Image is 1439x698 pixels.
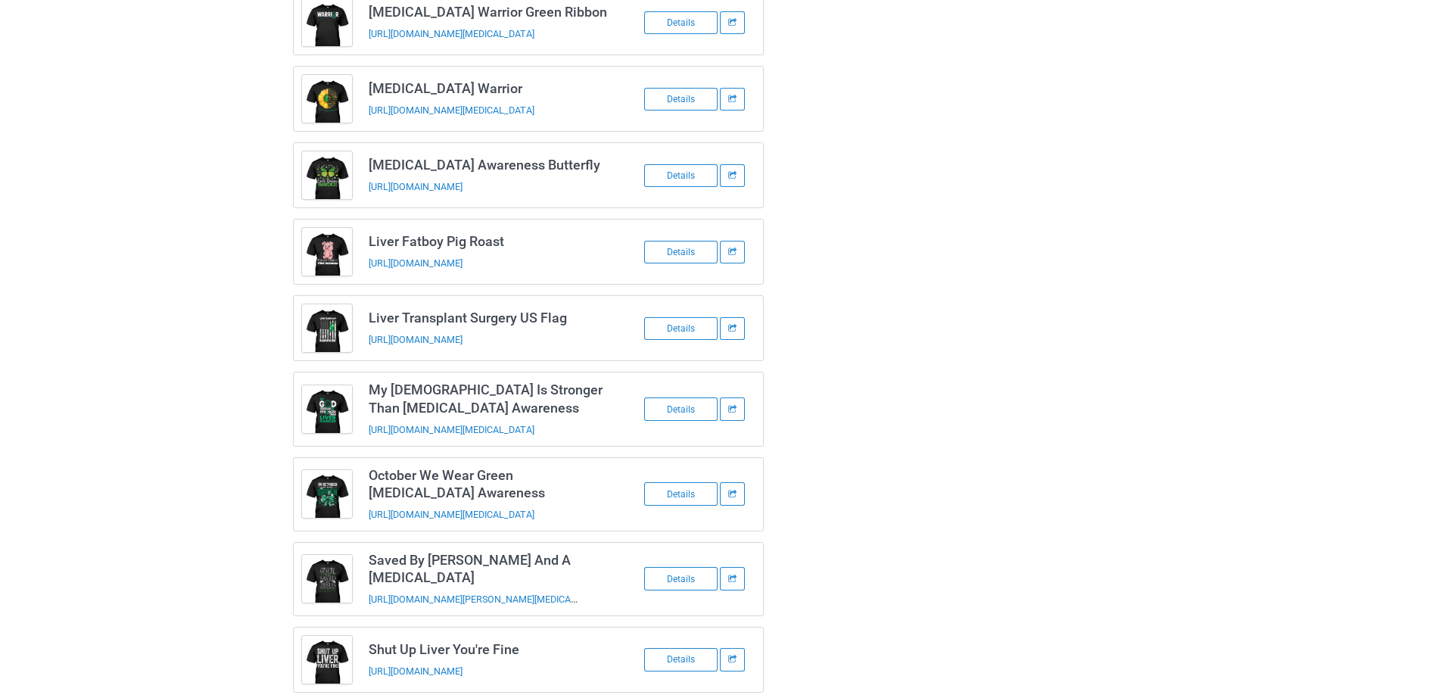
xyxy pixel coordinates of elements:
a: Details [644,16,720,28]
div: Details [644,648,718,672]
h3: [MEDICAL_DATA] Awareness Butterfly [369,156,608,173]
a: Details [644,488,720,500]
h3: Liver Transplant Surgery US Flag [369,309,608,326]
h3: Saved By [PERSON_NAME] And A [MEDICAL_DATA] [369,551,608,586]
h3: Shut Up Liver You're Fine [369,640,608,658]
h3: October We Wear Green [MEDICAL_DATA] Awareness [369,466,608,501]
a: [URL][DOMAIN_NAME] [369,334,463,345]
a: [URL][DOMAIN_NAME] [369,181,463,192]
a: Details [644,572,720,584]
h3: Liver Fatboy Pig Roast [369,232,608,250]
div: Details [644,482,718,506]
a: Details [644,322,720,334]
div: Details [644,317,718,341]
div: Details [644,241,718,264]
div: Details [644,164,718,188]
a: Details [644,653,720,665]
div: Details [644,11,718,35]
a: [URL][DOMAIN_NAME][MEDICAL_DATA] [369,424,534,435]
a: Details [644,169,720,181]
a: Details [644,403,720,415]
h3: My [DEMOGRAPHIC_DATA] Is Stronger Than [MEDICAL_DATA] Awareness [369,381,608,416]
a: Details [644,92,720,104]
a: [URL][DOMAIN_NAME][MEDICAL_DATA] [369,104,534,116]
div: Details [644,397,718,421]
a: [URL][DOMAIN_NAME][MEDICAL_DATA] [369,28,534,39]
a: [URL][DOMAIN_NAME][MEDICAL_DATA] [369,509,534,520]
div: Details [644,88,718,111]
a: [URL][DOMAIN_NAME][PERSON_NAME][MEDICAL_DATA] [369,593,606,605]
div: Details [644,567,718,590]
a: Details [644,245,720,257]
h3: [MEDICAL_DATA] Warrior Green Ribbon [369,3,608,20]
h3: [MEDICAL_DATA] Warrior [369,79,608,97]
a: [URL][DOMAIN_NAME] [369,257,463,269]
a: [URL][DOMAIN_NAME] [369,665,463,677]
